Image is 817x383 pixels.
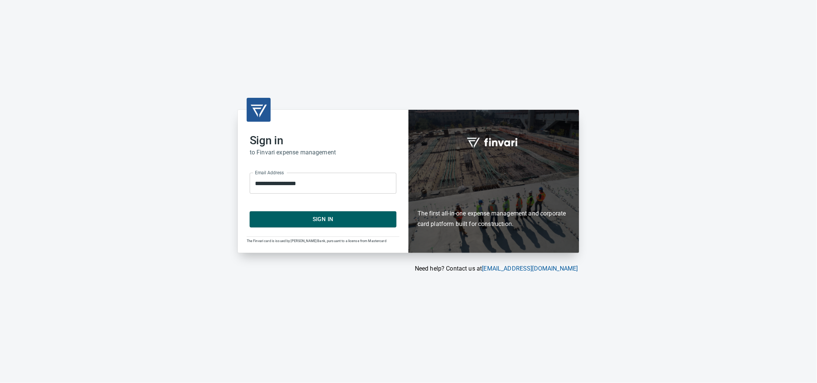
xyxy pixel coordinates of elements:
[250,101,268,119] img: transparent_logo.png
[238,264,578,273] p: Need help? Contact us at
[408,110,579,253] div: Finvari
[247,239,386,243] span: The Finvari card is issued by [PERSON_NAME] Bank, pursuant to a license from Mastercard
[250,211,397,227] button: Sign In
[466,133,522,151] img: fullword_logo_white.png
[250,147,397,158] h6: to Finvari expense management
[258,214,388,224] span: Sign In
[482,265,578,272] a: [EMAIL_ADDRESS][DOMAIN_NAME]
[417,165,570,229] h6: The first all-in-one expense management and corporate card platform built for construction.
[250,134,397,147] h2: Sign in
